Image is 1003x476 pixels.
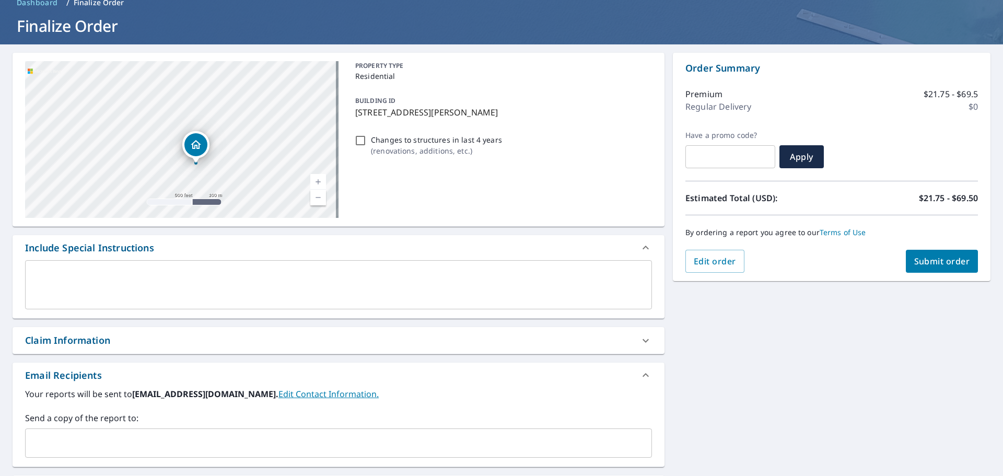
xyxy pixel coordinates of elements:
button: Edit order [685,250,744,273]
p: Premium [685,88,722,100]
p: Estimated Total (USD): [685,192,832,204]
button: Apply [779,145,824,168]
b: [EMAIL_ADDRESS][DOMAIN_NAME]. [132,388,278,400]
button: Submit order [906,250,978,273]
span: Apply [788,151,815,162]
p: Residential [355,71,648,82]
div: Dropped pin, building 1, Residential property, 1519 Steinly Ave Joliet, IL 60433 [182,131,209,164]
div: Include Special Instructions [25,241,154,255]
a: EditContactInfo [278,388,379,400]
div: Email Recipients [25,368,102,382]
p: $21.75 - $69.50 [919,192,978,204]
p: ( renovations, additions, etc. ) [371,145,502,156]
p: $0 [969,100,978,113]
p: [STREET_ADDRESS][PERSON_NAME] [355,106,648,119]
span: Edit order [694,256,736,267]
div: Claim Information [25,333,110,347]
p: BUILDING ID [355,96,395,105]
p: Regular Delivery [685,100,751,113]
a: Current Level 16, Zoom In [310,174,326,190]
label: Send a copy of the report to: [25,412,652,424]
span: Submit order [914,256,970,267]
h1: Finalize Order [13,15,990,37]
div: Claim Information [13,327,664,354]
label: Have a promo code? [685,131,775,140]
p: By ordering a report you agree to our [685,228,978,237]
p: Order Summary [685,61,978,75]
p: $21.75 - $69.5 [924,88,978,100]
a: Current Level 16, Zoom Out [310,190,326,205]
p: Changes to structures in last 4 years [371,134,502,145]
label: Your reports will be sent to [25,388,652,400]
div: Email Recipients [13,363,664,388]
p: PROPERTY TYPE [355,61,648,71]
a: Terms of Use [820,227,866,237]
div: Include Special Instructions [13,235,664,260]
